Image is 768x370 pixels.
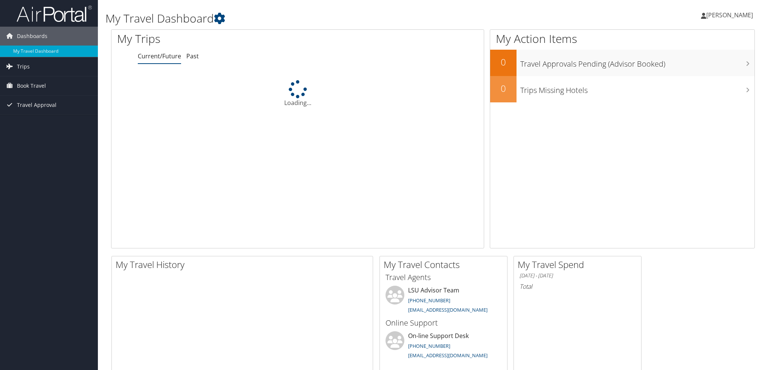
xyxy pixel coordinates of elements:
[408,352,488,359] a: [EMAIL_ADDRESS][DOMAIN_NAME]
[384,258,507,271] h2: My Travel Contacts
[386,318,501,328] h3: Online Support
[17,5,92,23] img: airportal-logo.png
[408,297,450,304] a: [PHONE_NUMBER]
[386,272,501,283] h3: Travel Agents
[706,11,753,19] span: [PERSON_NAME]
[408,343,450,349] a: [PHONE_NUMBER]
[520,272,635,279] h6: [DATE] - [DATE]
[490,31,754,47] h1: My Action Items
[490,82,517,95] h2: 0
[701,4,760,26] a: [PERSON_NAME]
[490,50,754,76] a: 0Travel Approvals Pending (Advisor Booked)
[408,306,488,313] a: [EMAIL_ADDRESS][DOMAIN_NAME]
[382,286,505,317] li: LSU Advisor Team
[17,57,30,76] span: Trips
[518,258,641,271] h2: My Travel Spend
[105,11,542,26] h1: My Travel Dashboard
[520,282,635,291] h6: Total
[116,258,373,271] h2: My Travel History
[111,80,484,107] div: Loading...
[17,96,56,114] span: Travel Approval
[490,76,754,102] a: 0Trips Missing Hotels
[520,55,754,69] h3: Travel Approvals Pending (Advisor Booked)
[17,27,47,46] span: Dashboards
[520,81,754,96] h3: Trips Missing Hotels
[138,52,181,60] a: Current/Future
[382,331,505,362] li: On-line Support Desk
[186,52,199,60] a: Past
[17,76,46,95] span: Book Travel
[490,56,517,69] h2: 0
[117,31,323,47] h1: My Trips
